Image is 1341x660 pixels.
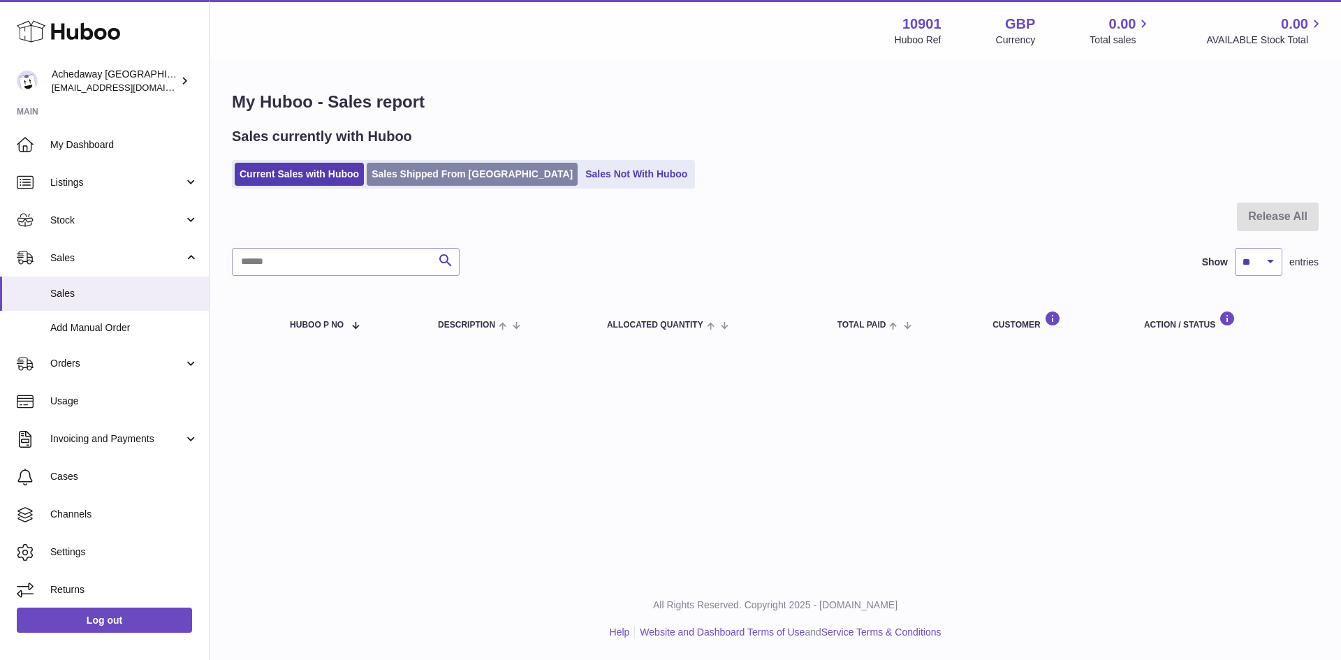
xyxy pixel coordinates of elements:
span: My Dashboard [50,138,198,152]
span: Listings [50,176,184,189]
span: Huboo P no [290,321,344,330]
span: Channels [50,508,198,521]
span: Description [438,321,495,330]
span: Total sales [1090,34,1152,47]
strong: GBP [1005,15,1035,34]
a: Sales Not With Huboo [580,163,692,186]
span: Orders [50,357,184,370]
span: Invoicing and Payments [50,432,184,446]
p: All Rights Reserved. Copyright 2025 - [DOMAIN_NAME] [221,599,1330,612]
a: 0.00 AVAILABLE Stock Total [1206,15,1324,47]
span: Total paid [837,321,886,330]
a: Service Terms & Conditions [821,626,941,638]
div: Currency [996,34,1036,47]
span: 0.00 [1281,15,1308,34]
span: Add Manual Order [50,321,198,335]
span: AVAILABLE Stock Total [1206,34,1324,47]
span: Sales [50,287,198,300]
div: Huboo Ref [895,34,941,47]
div: Customer [992,311,1116,330]
strong: 10901 [902,15,941,34]
span: Usage [50,395,198,408]
a: 0.00 Total sales [1090,15,1152,47]
a: Current Sales with Huboo [235,163,364,186]
span: [EMAIL_ADDRESS][DOMAIN_NAME] [52,82,205,93]
a: Website and Dashboard Terms of Use [640,626,805,638]
span: entries [1289,256,1319,269]
img: admin@newpb.co.uk [17,71,38,91]
div: Action / Status [1144,311,1305,330]
span: Stock [50,214,184,227]
span: Sales [50,251,184,265]
span: ALLOCATED Quantity [607,321,703,330]
h2: Sales currently with Huboo [232,127,412,146]
a: Help [610,626,630,638]
h1: My Huboo - Sales report [232,91,1319,113]
span: Settings [50,545,198,559]
a: Sales Shipped From [GEOGRAPHIC_DATA] [367,163,578,186]
div: Achedaway [GEOGRAPHIC_DATA] [52,68,177,94]
label: Show [1202,256,1228,269]
a: Log out [17,608,192,633]
span: Cases [50,470,198,483]
li: and [635,626,941,639]
span: 0.00 [1109,15,1136,34]
span: Returns [50,583,198,596]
